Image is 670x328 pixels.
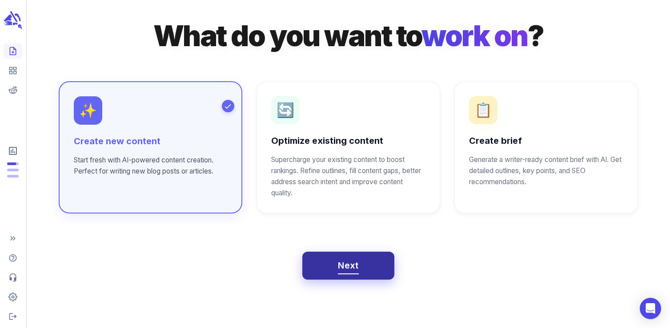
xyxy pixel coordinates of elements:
span: View your content dashboard [4,63,22,79]
p: 📋 [474,103,492,117]
span: Output Tokens: 0 of 400,000 monthly tokens used. These limits are based on the last model you use... [7,169,19,171]
div: Open Intercom Messenger [640,298,661,319]
p: Supercharge your existing content to boost rankings. Refine outlines, fill content gaps, better a... [271,154,425,199]
h1: What do you want to ? [82,19,615,53]
p: 🔄 [277,103,294,117]
p: Generate a writer-ready content brief with AI. Get detailed outlines, key points, and SEO recomme... [469,154,623,188]
span: Logout [4,308,22,324]
h6: Optimize existing content [271,135,425,147]
p: Start fresh with AI-powered content creation. Perfect for writing new blog posts or articles. [74,155,227,177]
span: Contact Support [4,269,22,285]
h6: Create new content [74,135,227,148]
span: View Subscription & Usage [4,142,22,160]
button: Next [302,252,394,280]
p: ✨ [79,103,97,118]
h6: Create brief [469,135,623,147]
span: Posts: 19 of 25 monthly posts used [7,162,19,165]
span: Next [338,258,359,273]
span: View your Reddit Intelligence add-on dashboard [4,82,22,98]
span: work on [421,19,527,53]
span: Create new content [4,43,22,59]
span: Input Tokens: 0 of 2,000,000 monthly tokens used. These limits are based on the last model you us... [7,175,19,178]
span: Adjust your account settings [4,289,22,305]
span: Help Center [4,250,22,266]
span: Expand Sidebar [4,230,22,246]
